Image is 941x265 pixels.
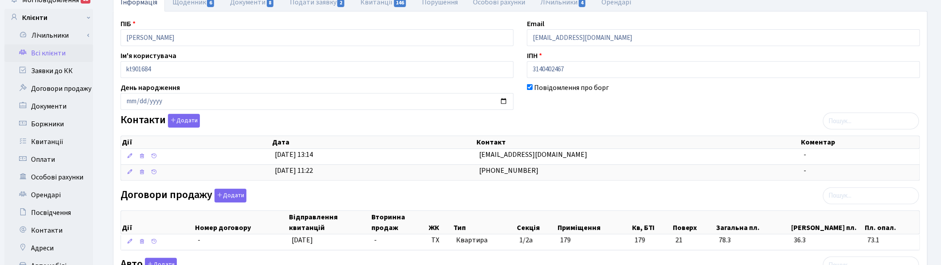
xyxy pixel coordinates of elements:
[672,211,716,234] th: Поверх
[288,211,371,234] th: Відправлення квитанцій
[371,211,428,234] th: Вторинна продаж
[4,97,93,115] a: Документи
[635,235,668,246] span: 179
[121,19,136,29] label: ПІБ
[534,82,609,93] label: Повідомлення про борг
[4,151,93,168] a: Оплати
[4,115,93,133] a: Боржники
[4,44,93,62] a: Всі клієнти
[271,136,476,148] th: Дата
[4,186,93,204] a: Орендарі
[527,51,542,61] label: ІПН
[121,136,271,148] th: Дії
[480,166,539,175] span: [PHONE_NUMBER]
[4,62,93,80] a: Заявки до КК
[4,133,93,151] a: Квитанції
[716,211,791,234] th: Загальна пл.
[823,187,919,204] input: Пошук...
[275,166,313,175] span: [DATE] 11:22
[432,235,449,246] span: ТХ
[4,204,93,222] a: Посвідчення
[456,235,512,246] span: Квартира
[557,211,631,234] th: Приміщення
[374,235,377,245] span: -
[4,222,93,239] a: Контакти
[4,80,93,97] a: Договори продажу
[166,113,200,128] a: Додати
[121,211,194,234] th: Дії
[428,211,453,234] th: ЖК
[194,211,289,234] th: Номер договору
[791,211,864,234] th: [PERSON_NAME] пл.
[516,211,557,234] th: Секція
[121,51,176,61] label: Ім'я користувача
[212,187,246,203] a: Додати
[794,235,861,246] span: 36.3
[275,150,313,160] span: [DATE] 13:14
[527,19,544,29] label: Email
[631,211,672,234] th: Кв, БТІ
[868,235,916,246] span: 73.1
[804,150,807,160] span: -
[215,189,246,203] button: Договори продажу
[10,27,93,44] a: Лічильники
[4,239,93,257] a: Адреси
[198,235,200,245] span: -
[453,211,516,234] th: Тип
[4,168,93,186] a: Особові рахунки
[476,136,800,148] th: Контакт
[675,235,712,246] span: 21
[121,189,246,203] label: Договори продажу
[804,166,807,175] span: -
[823,113,919,129] input: Пошук...
[480,150,588,160] span: [EMAIL_ADDRESS][DOMAIN_NAME]
[519,235,533,245] span: 1/2а
[800,136,920,148] th: Коментар
[168,114,200,128] button: Контакти
[292,235,313,245] span: [DATE]
[121,114,200,128] label: Контакти
[121,82,180,93] label: День народження
[864,211,920,234] th: Пл. опал.
[719,235,787,246] span: 78.3
[4,9,93,27] a: Клієнти
[560,235,571,245] span: 179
